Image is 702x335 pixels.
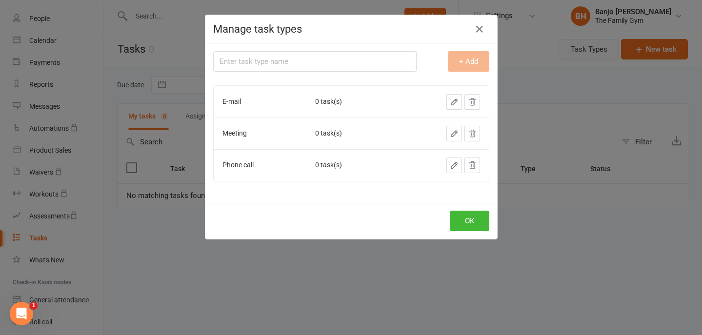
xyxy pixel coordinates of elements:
[222,130,247,137] div: Meeting
[213,51,417,72] input: Enter task type name
[472,21,487,37] button: Close
[315,98,382,105] div: 0 task(s)
[222,98,241,105] div: E-mail
[213,23,489,35] h4: Manage task types
[315,130,382,137] div: 0 task(s)
[10,302,33,325] iframe: Intercom live chat
[222,161,254,169] div: Phone call
[315,161,382,169] div: 0 task(s)
[450,211,489,231] button: OK
[30,302,38,310] span: 1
